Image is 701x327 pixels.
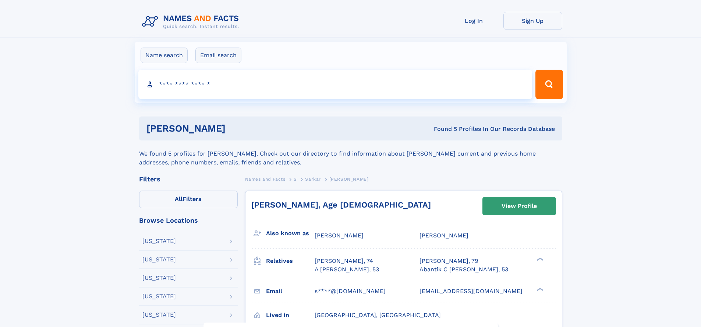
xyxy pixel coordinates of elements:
div: Browse Locations [139,217,238,224]
h3: Lived in [266,309,315,321]
a: [PERSON_NAME], Age [DEMOGRAPHIC_DATA] [251,200,431,209]
a: Sign Up [503,12,562,30]
h1: [PERSON_NAME] [146,124,330,133]
a: Names and Facts [245,174,286,184]
label: Filters [139,191,238,208]
img: Logo Names and Facts [139,12,245,32]
div: [US_STATE] [142,293,176,299]
h3: Also known as [266,227,315,240]
span: All [175,195,183,202]
div: [US_STATE] [142,238,176,244]
div: ❯ [535,287,544,292]
label: Email search [195,48,241,63]
a: A [PERSON_NAME], 53 [315,265,379,274]
span: Sarkar [305,177,321,182]
span: [PERSON_NAME] [419,232,468,239]
a: Abantik C [PERSON_NAME], 53 [419,265,508,274]
a: View Profile [483,197,556,215]
span: [EMAIL_ADDRESS][DOMAIN_NAME] [419,288,523,295]
a: [PERSON_NAME], 74 [315,257,373,265]
div: View Profile [502,198,537,215]
div: We found 5 profiles for [PERSON_NAME]. Check out our directory to find information about [PERSON_... [139,140,562,167]
div: Filters [139,176,238,182]
div: ❯ [535,257,544,262]
div: [US_STATE] [142,275,176,281]
span: [PERSON_NAME] [315,232,364,239]
div: Found 5 Profiles In Our Records Database [330,125,555,133]
a: Log In [445,12,503,30]
span: [GEOGRAPHIC_DATA], [GEOGRAPHIC_DATA] [315,312,441,319]
a: [PERSON_NAME], 79 [419,257,478,265]
input: search input [138,70,532,99]
div: [US_STATE] [142,257,176,262]
a: S [294,174,297,184]
span: S [294,177,297,182]
h3: Email [266,285,315,298]
label: Name search [141,48,188,63]
h3: Relatives [266,255,315,267]
button: Search Button [535,70,563,99]
a: Sarkar [305,174,321,184]
span: [PERSON_NAME] [329,177,369,182]
div: [US_STATE] [142,312,176,318]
